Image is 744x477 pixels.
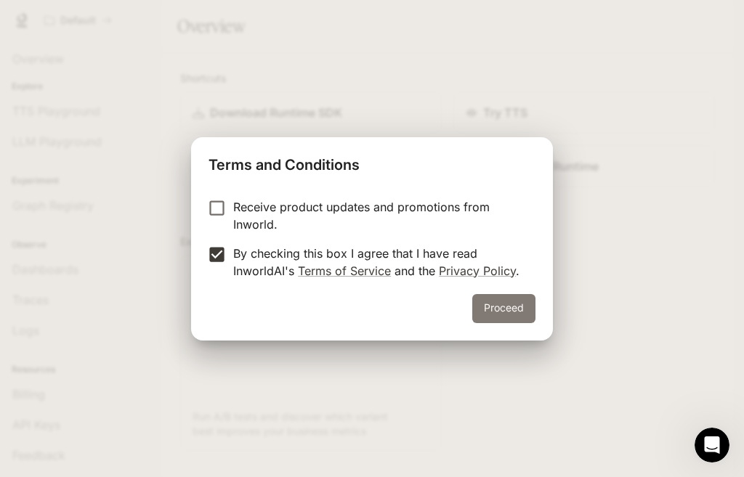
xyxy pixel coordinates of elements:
[298,264,391,278] a: Terms of Service
[439,264,516,278] a: Privacy Policy
[233,198,524,233] p: Receive product updates and promotions from Inworld.
[695,428,729,462] iframe: Intercom live chat
[233,245,524,280] p: By checking this box I agree that I have read InworldAI's and the .
[191,137,553,187] h2: Terms and Conditions
[472,294,535,323] button: Proceed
